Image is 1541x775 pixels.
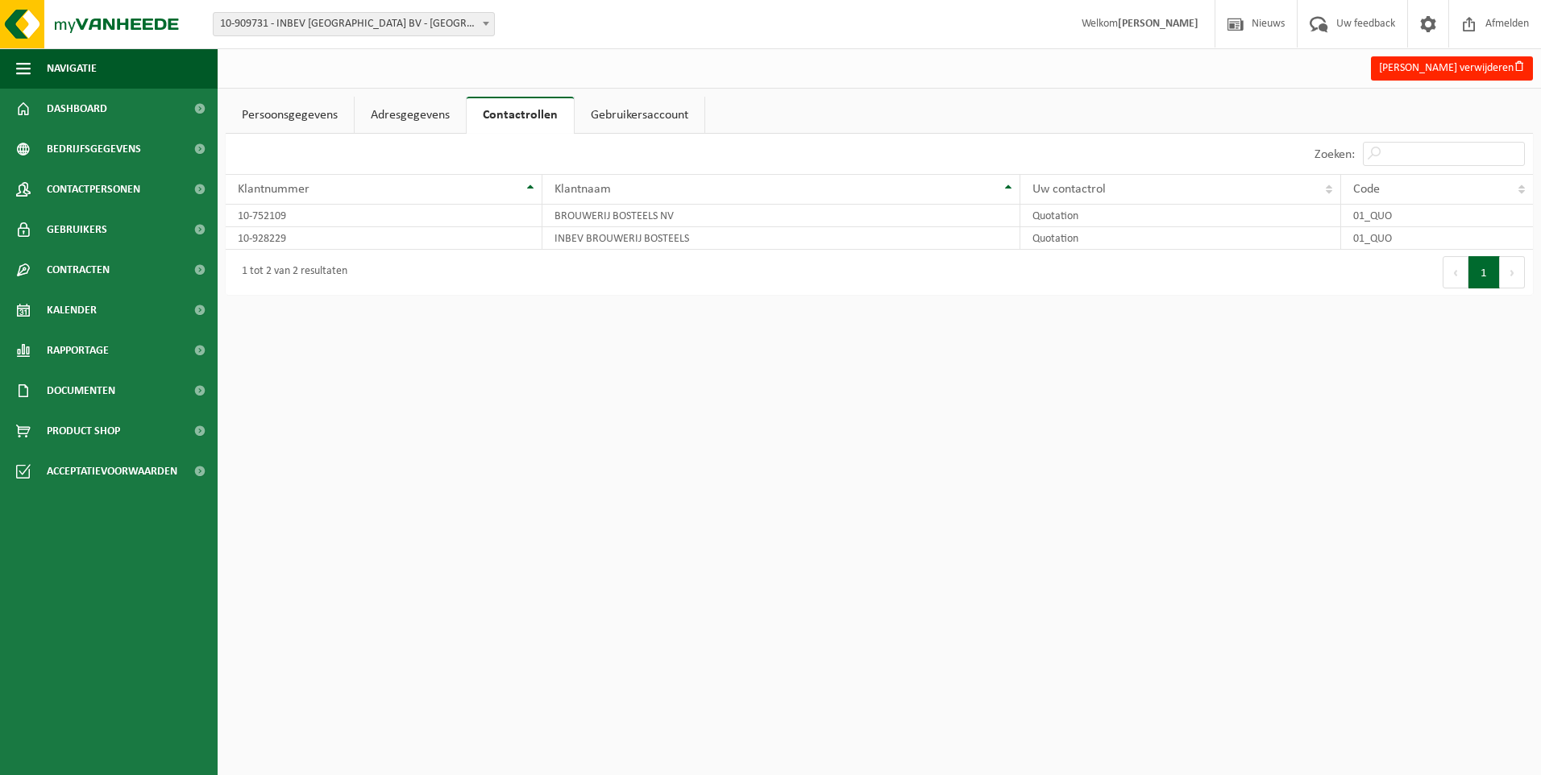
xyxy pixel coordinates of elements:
td: 01_QUO [1341,205,1533,227]
span: Gebruikers [47,209,107,250]
span: 10-909731 - INBEV BELGIUM BV - ANDERLECHT [214,13,494,35]
td: 10-928229 [226,227,542,250]
span: Code [1353,183,1380,196]
label: Zoeken: [1315,148,1355,161]
span: Klantnaam [555,183,611,196]
td: INBEV BROUWERIJ BOSTEELS [542,227,1020,250]
span: 10-909731 - INBEV BELGIUM BV - ANDERLECHT [213,12,495,36]
button: 1 [1468,256,1500,288]
div: 1 tot 2 van 2 resultaten [234,258,347,287]
span: Kalender [47,290,97,330]
a: Gebruikersaccount [575,97,704,134]
button: Previous [1443,256,1468,288]
td: Quotation [1020,227,1341,250]
span: Klantnummer [238,183,309,196]
button: Next [1500,256,1525,288]
button: [PERSON_NAME] verwijderen [1371,56,1533,81]
strong: [PERSON_NAME] [1118,18,1198,30]
td: 01_QUO [1341,227,1533,250]
span: Navigatie [47,48,97,89]
span: Dashboard [47,89,107,129]
span: Contactpersonen [47,169,140,209]
td: Quotation [1020,205,1341,227]
td: BROUWERIJ BOSTEELS NV [542,205,1020,227]
span: Bedrijfsgegevens [47,129,141,169]
a: Contactrollen [467,97,574,134]
a: Adresgegevens [355,97,466,134]
span: Acceptatievoorwaarden [47,451,177,491]
a: Persoonsgegevens [226,97,354,134]
span: Rapportage [47,330,109,371]
span: Documenten [47,371,115,411]
td: 10-752109 [226,205,542,227]
span: Product Shop [47,411,120,451]
span: Uw contactrol [1032,183,1106,196]
span: Contracten [47,250,110,290]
